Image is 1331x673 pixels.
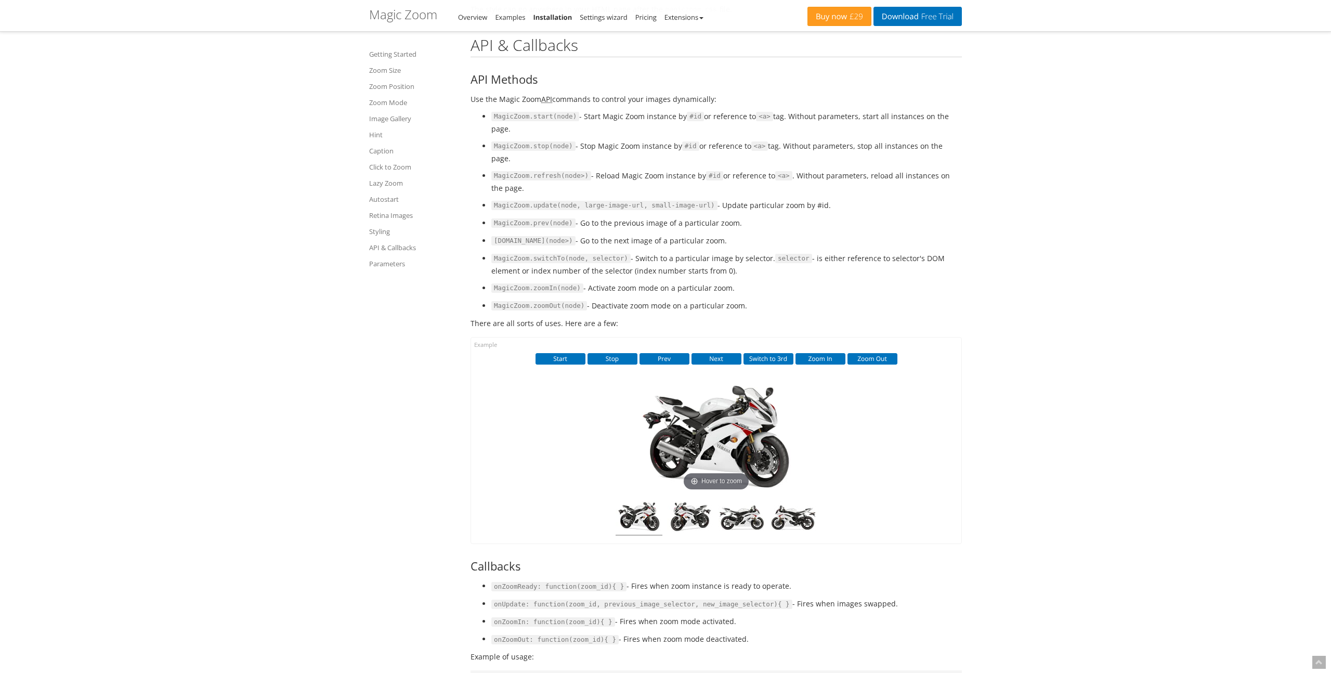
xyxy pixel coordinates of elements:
code: onUpdate: function(zoom_id, previous_image_selector, new_image_selector){ } [491,600,792,609]
li: - Update particular zoom by #id. [491,199,962,212]
li: - Reload Magic Zoom instance by or reference to . Without parameters, reload all instances on the... [491,170,962,194]
a: Parameters [369,257,458,270]
code: #id [706,171,723,180]
button: Zoom In [795,353,845,365]
li: - Fires when zoom mode activated. [491,615,962,628]
img: yzf-r6-white-4.jpg [667,501,714,536]
li: - Deactivate zoom mode on a particular zoom. [491,300,962,312]
button: Start [536,353,585,365]
a: Styling [369,225,458,238]
button: Stop [588,353,637,365]
p: Example of usage: [471,651,962,663]
a: Buy now£29 [807,7,871,26]
a: Hover to zoom [633,383,800,494]
button: Zoom Out [847,353,897,365]
a: Image Gallery [369,112,458,125]
img: yzf-r6-white-1.jpg [719,501,765,536]
a: Examples [495,12,525,22]
code: <a> [751,141,768,151]
li: - Activate zoom mode on a particular zoom. [491,282,962,294]
img: yzf-r6-white-3.jpg [616,501,662,536]
li: - Fires when images swapped. [491,598,962,610]
code: #id [687,112,704,121]
acronym: Application programming interface [541,94,552,104]
li: - Go to the next image of a particular zoom. [491,235,962,247]
a: API & Callbacks [369,241,458,254]
code: #id [682,141,699,151]
code: onZoomOut: function(zoom_id){ } [491,635,619,644]
code: onZoomReady: function(zoom_id){ } [491,582,627,591]
img: yzf-r6-white-2.jpg [770,501,817,536]
p: There are all sorts of uses. Here are a few: [471,317,962,329]
code: MagicZoom.start(node) [491,112,579,121]
button: Next [691,353,741,365]
code: MagicZoom.stop(node) [491,141,576,151]
h3: Callbacks [471,560,962,572]
a: Overview [458,12,487,22]
button: Prev [640,353,689,365]
a: Lazy Zoom [369,177,458,189]
a: Zoom Mode [369,96,458,109]
a: Installation [533,12,572,22]
code: MagicZoom.refresh(node>) [491,171,591,180]
a: Zoom Size [369,64,458,76]
h2: API & Callbacks [471,36,962,57]
li: - Fires when zoom instance is ready to operate. [491,580,962,592]
code: onZoomIn: function(zoom_id){ } [491,617,615,627]
a: Extensions [664,12,703,22]
h1: Magic Zoom [369,8,437,21]
a: Caption [369,145,458,157]
code: <a> [775,171,792,180]
code: selector [775,254,812,263]
a: Click to Zoom [369,161,458,173]
a: Settings wizard [580,12,628,22]
a: Autostart [369,193,458,205]
code: MagicZoom.switchTo(node, selector) [491,254,631,263]
a: DownloadFree Trial [873,7,962,26]
li: - Start Magic Zoom instance by or reference to tag. Without parameters, start all instances on th... [491,110,962,135]
a: Getting Started [369,48,458,60]
a: Zoom Position [369,80,458,93]
h3: API Methods [471,73,962,85]
img: yzf-r6-white-3.jpg [633,383,800,494]
code: MagicZoom.zoomOut(node) [491,301,587,310]
code: <a> [756,112,773,121]
span: £29 [847,12,863,21]
code: MagicZoom.zoomIn(node) [491,283,583,293]
li: - Stop Magic Zoom instance by or reference to tag. Without parameters, stop all instances on the ... [491,140,962,164]
p: Use the Magic Zoom commands to control your images dynamically: [471,93,962,105]
code: MagicZoom.update(node, large-image-url, small-image-url) [491,201,717,210]
a: Hint [369,128,458,141]
li: - Fires when zoom mode deactivated. [491,633,962,645]
button: Switch to 3rd [743,353,793,365]
span: Free Trial [919,12,954,21]
li: - Switch to a particular image by selector. - is either reference to selector's DOM element or in... [491,252,962,277]
a: Pricing [635,12,657,22]
a: Retina Images [369,209,458,222]
code: [DOMAIN_NAME](node>) [491,236,576,245]
code: MagicZoom.prev(node) [491,218,576,228]
li: - Go to the previous image of a particular zoom. [491,217,962,229]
